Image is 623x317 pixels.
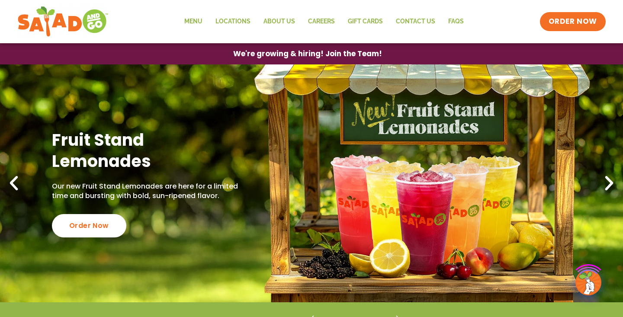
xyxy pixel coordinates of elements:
h2: Fruit Stand Lemonades [52,129,241,172]
a: We're growing & hiring! Join the Team! [220,44,395,64]
a: ORDER NOW [540,12,606,31]
span: ORDER NOW [549,16,597,27]
a: Careers [302,12,341,32]
span: We're growing & hiring! Join the Team! [233,50,382,58]
a: Menu [178,12,209,32]
a: GIFT CARDS [341,12,389,32]
img: new-SAG-logo-768×292 [17,4,109,39]
a: Locations [209,12,257,32]
a: About Us [257,12,302,32]
nav: Menu [178,12,470,32]
a: FAQs [442,12,470,32]
a: Contact Us [389,12,442,32]
div: Order Now [52,214,126,237]
p: Our new Fruit Stand Lemonades are here for a limited time and bursting with bold, sun-ripened fla... [52,182,241,201]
